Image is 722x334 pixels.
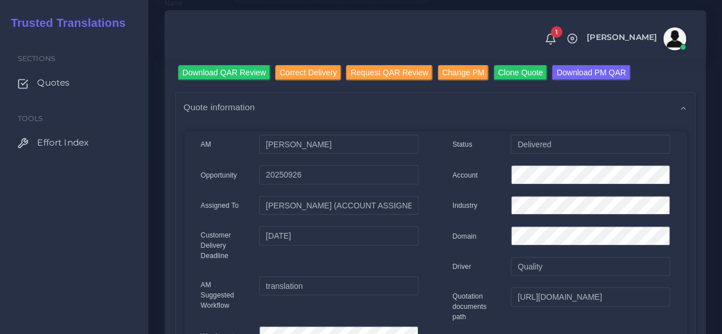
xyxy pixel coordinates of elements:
input: Download QAR Review [178,65,271,81]
span: Sections [18,54,55,63]
label: Assigned To [201,200,239,211]
input: Clone Quote [494,65,548,81]
label: Opportunity [201,170,237,180]
a: Trusted Translations [3,14,126,33]
span: Effort Index [37,136,88,149]
input: Request QAR Review [346,65,433,81]
input: pm [259,196,418,215]
input: Change PM [438,65,489,81]
h2: Trusted Translations [3,16,126,30]
img: avatar [663,27,686,50]
div: Quote information [176,92,695,122]
label: Status [453,139,473,150]
label: Quotation documents path [453,291,494,322]
input: Correct Delivery [275,65,341,81]
span: [PERSON_NAME] [587,33,657,41]
span: Quotes [37,77,70,89]
a: [PERSON_NAME]avatar [581,27,690,50]
a: Quotes [9,71,140,95]
label: Account [453,170,478,180]
label: Driver [453,261,471,272]
label: AM [201,139,211,150]
span: Tools [18,114,43,123]
label: Domain [453,231,477,242]
a: Effort Index [9,131,140,155]
span: Quote information [184,100,255,114]
label: Customer Delivery Deadline [201,230,243,261]
label: Industry [453,200,478,211]
label: AM Suggested Workflow [201,280,243,311]
input: Download PM QAR [552,65,630,81]
span: 1 [551,26,562,38]
a: 1 [541,33,560,45]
